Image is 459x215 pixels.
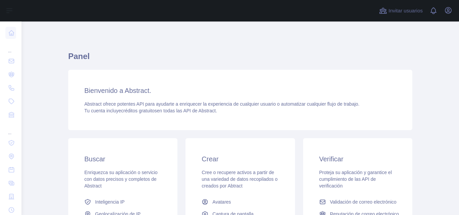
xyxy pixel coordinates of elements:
a: Avatares [199,196,281,208]
font: Tu cuenta incluye [84,108,121,113]
font: Invitar usuarios [388,8,423,13]
font: Enriquezca su aplicación o servicio con datos precisos y completos de Abstract [84,170,158,189]
font: Avatares [212,199,231,205]
font: Validación de correo electrónico [330,199,397,205]
font: créditos gratuitos [121,108,157,113]
button: Invitar usuarios [378,5,424,16]
font: ... [8,49,11,53]
font: Buscar [84,155,105,163]
font: Bienvenido a Abstract. [84,87,151,94]
font: Verificar [319,155,343,163]
font: Panel [68,52,90,61]
a: Inteligencia IP [82,196,164,208]
font: Inteligencia IP [95,199,125,205]
font: Proteja su aplicación y garantice el cumplimiento de las API de verificación [319,170,392,189]
font: Cree o recupere activos a partir de una variedad de datos recopilados o creados por Abtract [202,170,278,189]
font: Crear [202,155,218,163]
font: ... [8,130,11,135]
font: Abstract ofrece potentes API para ayudarte a enriquecer la experiencia de cualquier usuario o aut... [84,101,360,107]
font: en todas las API de Abstract. [157,108,217,113]
a: Validación de correo electrónico [317,196,399,208]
